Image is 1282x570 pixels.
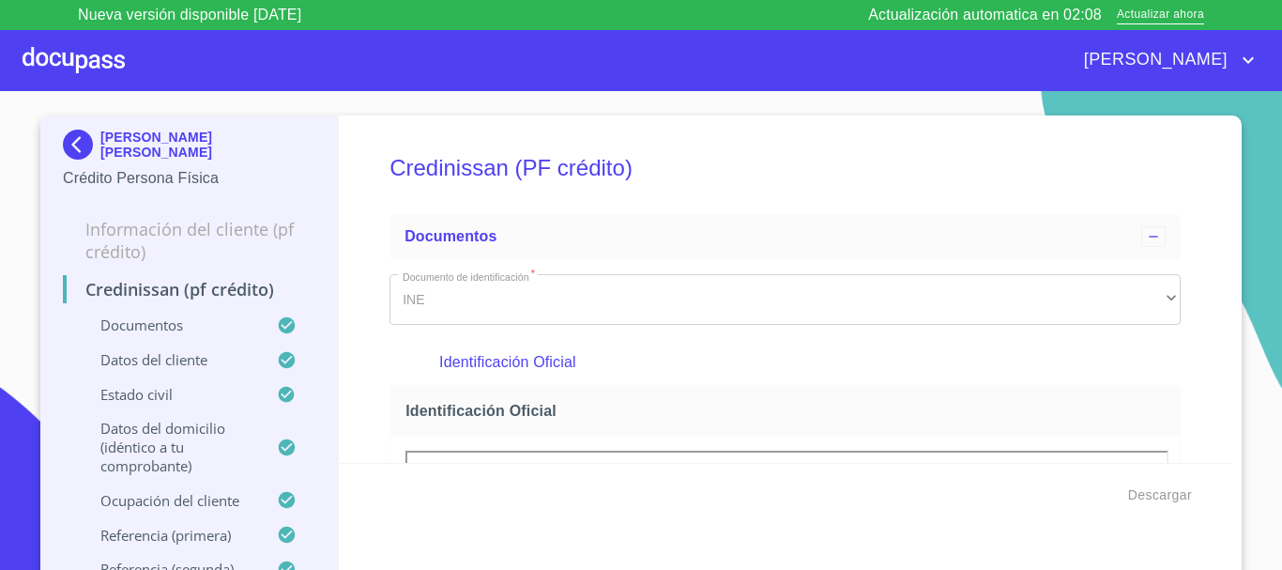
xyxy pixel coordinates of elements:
[63,130,315,167] div: [PERSON_NAME] [PERSON_NAME]
[1117,6,1204,25] span: Actualizar ahora
[389,214,1181,259] div: Documentos
[63,350,277,369] p: Datos del cliente
[1128,484,1192,507] span: Descargar
[63,167,315,190] p: Crédito Persona Física
[63,316,277,334] p: Documentos
[404,228,496,244] span: Documentos
[439,351,1131,374] p: Identificación Oficial
[63,385,277,404] p: Estado Civil
[63,419,277,475] p: Datos del domicilio (idéntico a tu comprobante)
[1070,45,1259,75] button: account of current user
[63,526,277,545] p: Referencia (primera)
[63,218,315,263] p: Información del cliente (PF crédito)
[389,130,1181,207] h5: Credinissan (PF crédito)
[1070,45,1237,75] span: [PERSON_NAME]
[405,401,1172,421] span: Identificación Oficial
[868,4,1102,26] p: Actualización automatica en 02:08
[389,274,1181,325] div: INE
[100,130,315,160] p: [PERSON_NAME] [PERSON_NAME]
[63,491,277,510] p: Ocupación del Cliente
[1121,478,1199,513] button: Descargar
[78,4,301,26] p: Nueva versión disponible [DATE]
[63,130,100,160] img: Docupass spot blue
[63,278,315,300] p: Credinissan (PF crédito)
